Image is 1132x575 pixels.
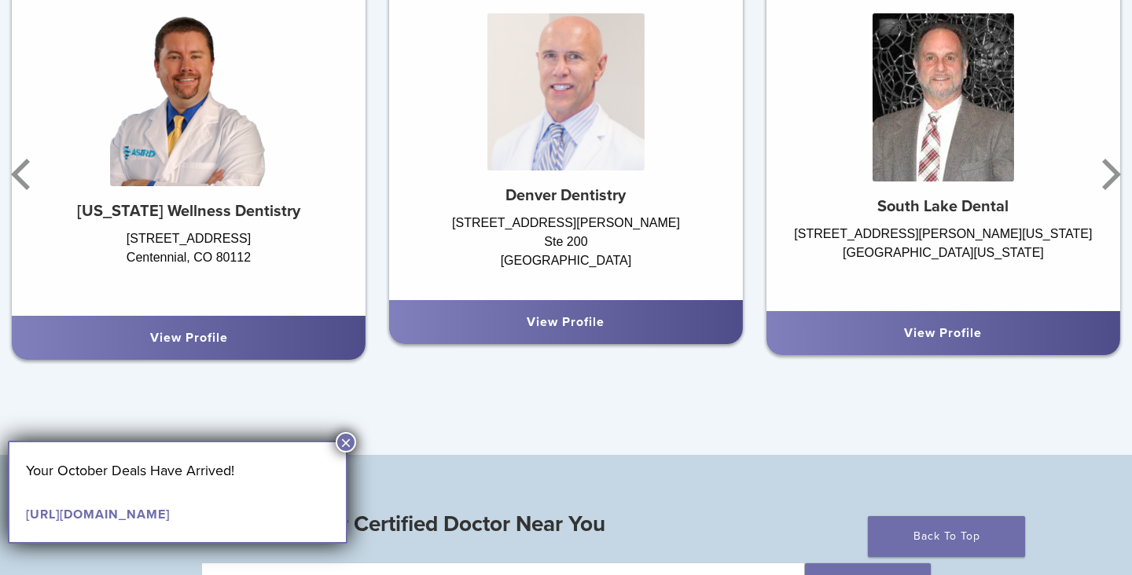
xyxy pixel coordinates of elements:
button: Previous [8,127,39,222]
img: Dr. H. Scott Stewart [873,13,1014,181]
strong: Denver Dentistry [505,186,626,205]
div: [STREET_ADDRESS][PERSON_NAME] Ste 200 [GEOGRAPHIC_DATA] [389,214,743,284]
strong: South Lake Dental [877,197,1009,216]
div: [STREET_ADDRESS] Centennial, CO 80112 [12,229,366,300]
img: Dr. Guy Grabiak [487,13,645,170]
button: Next [1093,127,1124,222]
a: View Profile [150,330,228,346]
p: Your October Deals Have Arrived! [26,459,329,482]
div: [STREET_ADDRESS][PERSON_NAME][US_STATE] [GEOGRAPHIC_DATA][US_STATE] [766,225,1120,295]
a: Back To Top [868,516,1025,557]
button: Close [336,432,356,452]
strong: [US_STATE] Wellness Dentistry [77,202,300,221]
img: Dr. Mitchell Williams [110,13,267,186]
h3: Find a Bioclear Certified Doctor Near You [201,505,931,543]
a: [URL][DOMAIN_NAME] [26,507,170,522]
a: View Profile [904,325,982,341]
a: View Profile [527,314,605,330]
